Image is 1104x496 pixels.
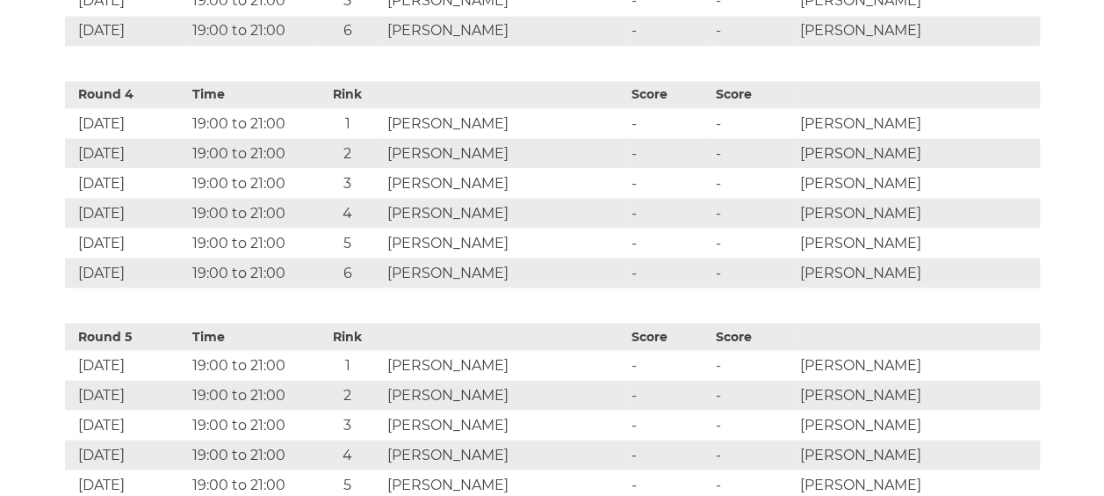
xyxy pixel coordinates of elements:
[796,380,1040,410] td: [PERSON_NAME]
[796,440,1040,470] td: [PERSON_NAME]
[627,323,711,350] th: Score
[65,380,189,410] td: [DATE]
[312,81,383,108] th: Rink
[65,16,189,46] td: [DATE]
[383,16,627,46] td: [PERSON_NAME]
[796,168,1040,198] td: [PERSON_NAME]
[188,108,312,138] td: 19:00 to 21:00
[188,258,312,288] td: 19:00 to 21:00
[383,350,627,380] td: [PERSON_NAME]
[65,410,189,440] td: [DATE]
[796,138,1040,168] td: [PERSON_NAME]
[796,198,1040,228] td: [PERSON_NAME]
[383,258,627,288] td: [PERSON_NAME]
[711,81,796,108] th: Score
[796,410,1040,440] td: [PERSON_NAME]
[796,108,1040,138] td: [PERSON_NAME]
[627,228,711,258] td: -
[312,16,383,46] td: 6
[312,108,383,138] td: 1
[627,440,711,470] td: -
[711,16,796,46] td: -
[65,168,189,198] td: [DATE]
[312,350,383,380] td: 1
[383,228,627,258] td: [PERSON_NAME]
[383,380,627,410] td: [PERSON_NAME]
[711,410,796,440] td: -
[627,108,711,138] td: -
[188,323,312,350] th: Time
[188,350,312,380] td: 19:00 to 21:00
[383,168,627,198] td: [PERSON_NAME]
[627,258,711,288] td: -
[65,138,189,168] td: [DATE]
[796,16,1040,46] td: [PERSON_NAME]
[796,350,1040,380] td: [PERSON_NAME]
[383,198,627,228] td: [PERSON_NAME]
[188,410,312,440] td: 19:00 to 21:00
[627,168,711,198] td: -
[627,350,711,380] td: -
[383,108,627,138] td: [PERSON_NAME]
[627,16,711,46] td: -
[796,258,1040,288] td: [PERSON_NAME]
[65,108,189,138] td: [DATE]
[796,228,1040,258] td: [PERSON_NAME]
[627,410,711,440] td: -
[711,258,796,288] td: -
[65,350,189,380] td: [DATE]
[65,323,189,350] th: Round 5
[711,138,796,168] td: -
[627,81,711,108] th: Score
[312,168,383,198] td: 3
[711,323,796,350] th: Score
[627,380,711,410] td: -
[627,198,711,228] td: -
[312,138,383,168] td: 2
[188,81,312,108] th: Time
[188,138,312,168] td: 19:00 to 21:00
[188,228,312,258] td: 19:00 to 21:00
[711,350,796,380] td: -
[383,440,627,470] td: [PERSON_NAME]
[65,81,189,108] th: Round 4
[711,228,796,258] td: -
[627,138,711,168] td: -
[711,380,796,410] td: -
[312,258,383,288] td: 6
[65,258,189,288] td: [DATE]
[188,168,312,198] td: 19:00 to 21:00
[711,108,796,138] td: -
[312,440,383,470] td: 4
[711,168,796,198] td: -
[711,440,796,470] td: -
[65,198,189,228] td: [DATE]
[312,410,383,440] td: 3
[188,440,312,470] td: 19:00 to 21:00
[383,138,627,168] td: [PERSON_NAME]
[711,198,796,228] td: -
[188,380,312,410] td: 19:00 to 21:00
[312,380,383,410] td: 2
[383,410,627,440] td: [PERSON_NAME]
[312,198,383,228] td: 4
[65,228,189,258] td: [DATE]
[188,198,312,228] td: 19:00 to 21:00
[312,323,383,350] th: Rink
[65,440,189,470] td: [DATE]
[188,16,312,46] td: 19:00 to 21:00
[312,228,383,258] td: 5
